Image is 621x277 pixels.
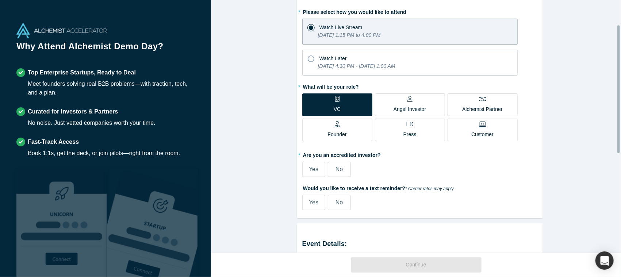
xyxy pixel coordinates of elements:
[336,166,343,172] span: No
[28,139,79,145] strong: Fast-Track Access
[336,199,343,205] span: No
[319,24,363,30] span: Watch Live Stream
[28,69,136,76] strong: Top Enterprise Startups, Ready to Deal
[302,149,537,159] label: Are you an accredited investor?
[302,81,537,91] label: What will be your role?
[16,23,107,38] img: Alchemist Accelerator Logo
[28,149,180,158] div: Book 1:1s, get the deck, or join pilots—right from the room.
[302,251,537,259] div: We are excited to invite you to the Demo Day for Alchemist XL of the Alchemist Accelerator!
[16,40,195,58] h1: Why Attend Alchemist Demo Day?
[318,32,381,38] i: [DATE] 1:15 PM to 4:00 PM
[319,55,347,61] span: Watch Later
[302,240,347,247] strong: Event Details:
[16,169,107,277] img: Robust Technologies
[309,199,318,205] span: Yes
[28,80,195,97] div: Meet founders solving real B2B problems—with traction, tech, and a plan.
[471,131,494,138] p: Customer
[107,169,198,277] img: Prism AI
[403,131,417,138] p: Press
[405,186,454,191] em: * Carrier rates may apply
[328,131,347,138] p: Founder
[318,63,395,69] i: [DATE] 4:30 PM - [DATE] 1:00 AM
[351,257,482,273] button: Continue
[28,119,156,127] div: No noise. Just vetted companies worth your time.
[302,6,537,16] label: Please select how you would like to attend
[334,105,341,113] p: VC
[309,166,318,172] span: Yes
[302,182,537,192] label: Would you like to receive a text reminder?
[28,108,118,115] strong: Curated for Investors & Partners
[394,105,426,113] p: Angel Investor
[462,105,502,113] p: Alchemist Partner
